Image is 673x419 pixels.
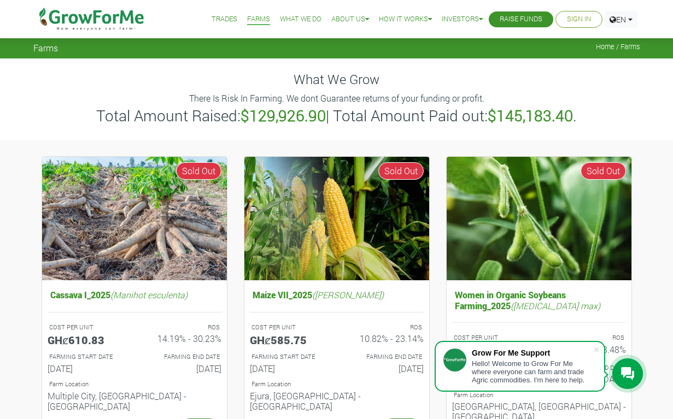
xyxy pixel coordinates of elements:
[347,352,422,362] p: FARMING END DATE
[244,157,429,281] img: growforme image
[345,363,424,374] h6: [DATE]
[250,287,424,303] h5: Maize VII_2025
[144,352,220,362] p: FARMING END DATE
[605,11,637,28] a: EN
[488,105,573,126] b: $145,183.40
[48,363,126,374] h6: [DATE]
[144,323,220,332] p: ROS
[48,333,126,346] h5: GHȼ610.83
[511,300,600,311] i: ([MEDICAL_DATA] max)
[251,380,422,389] p: Location of Farm
[250,333,329,346] h5: GHȼ585.75
[49,352,125,362] p: FARMING START DATE
[49,323,125,332] p: COST PER UNIT
[250,391,424,411] h6: Ejura, [GEOGRAPHIC_DATA] - [GEOGRAPHIC_DATA]
[331,14,369,25] a: About Us
[42,157,227,281] img: growforme image
[378,162,424,180] span: Sold Out
[454,333,529,343] p: COST PER UNIT
[247,14,270,25] a: Farms
[472,349,593,357] div: Grow For Me Support
[48,287,221,303] h5: Cassava I_2025
[35,92,639,105] p: There Is Risk In Farming. We dont Guarantee returns of your funding or profit.
[596,43,640,51] span: Home / Farms
[33,72,640,87] h4: What We Grow
[251,352,327,362] p: FARMING START DATE
[49,380,220,389] p: Location of Farm
[251,323,327,332] p: COST PER UNIT
[447,157,631,281] img: growforme image
[143,333,221,344] h6: 14.19% - 30.23%
[143,363,221,374] h6: [DATE]
[280,14,321,25] a: What We Do
[452,287,626,313] h5: Women in Organic Soybeans Farming_2025
[581,162,626,180] span: Sold Out
[567,14,591,25] a: Sign In
[48,391,221,411] h6: Multiple City, [GEOGRAPHIC_DATA] - [GEOGRAPHIC_DATA]
[347,323,422,332] p: ROS
[549,333,624,343] p: ROS
[110,289,188,300] i: (Manihot esculenta)
[250,363,329,374] h6: [DATE]
[442,14,483,25] a: Investors
[212,14,237,25] a: Trades
[472,359,593,384] div: Hello! Welcome to Grow For Me where everyone can farm and trade Agric commodities. I'm here to help.
[241,105,326,126] b: $129,926.90
[500,14,542,25] a: Raise Funds
[454,391,624,400] p: Location of Farm
[176,162,221,180] span: Sold Out
[35,107,639,125] h3: Total Amount Raised: | Total Amount Paid out: .
[33,43,58,53] span: Farms
[345,333,424,344] h6: 10.82% - 23.14%
[379,14,432,25] a: How it Works
[312,289,384,300] i: ([PERSON_NAME])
